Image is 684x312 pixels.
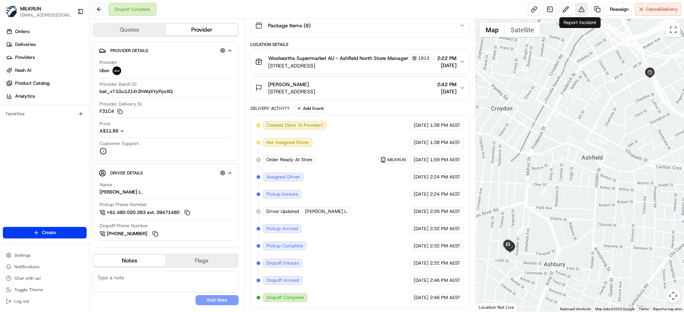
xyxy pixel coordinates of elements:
[666,23,680,37] button: Toggle fullscreen view
[100,128,118,134] span: A$11.88
[166,24,238,36] button: Provider
[14,264,40,270] span: Notifications
[418,55,430,61] span: 1813
[100,88,173,95] span: bat_xT1Gu121Xr2hWqXYyPpzXQ
[478,302,501,312] a: Open this area in Google Maps (opens a new window)
[540,187,547,195] div: 10
[14,298,29,304] span: Log out
[387,157,406,163] span: MILKRUN
[268,22,311,29] span: Package Items ( 8 )
[15,54,35,61] span: Providers
[3,285,87,295] button: Toggle Theme
[3,52,89,63] a: Providers
[110,170,143,176] span: Driver Details
[100,67,110,74] span: Uber
[14,287,43,293] span: Toggle Theme
[100,201,147,208] span: Pickup Phone Number
[107,209,179,216] span: +61 480 020 263 ext. 39471480
[266,260,299,266] span: Dropoff Enroute
[3,273,87,283] button: Chat with us!
[266,208,299,215] span: Driver Updated
[479,23,505,37] button: Show street map
[266,243,303,249] span: Pickup Complete
[15,67,31,74] span: Nash AI
[643,71,651,79] div: 4
[661,58,669,66] div: 2
[100,81,137,88] span: Provider Batch ID
[100,59,117,66] span: Provider
[93,255,166,266] button: Notes
[646,6,678,13] span: Cancel Delivery
[251,106,290,111] div: Delivery Activity
[3,90,89,102] a: Analytics
[476,303,517,312] div: Location Not Live
[642,72,650,80] div: 3
[266,277,299,284] span: Dropoff Arrived
[14,252,31,258] span: Settings
[110,48,148,53] span: Provider Details
[100,230,159,238] a: [PHONE_NUMBER]
[100,121,110,127] span: Price
[100,189,142,195] div: [PERSON_NAME] L.
[107,230,147,237] span: [PHONE_NUMBER]
[20,12,72,18] button: [EMAIL_ADDRESS][DOMAIN_NAME]
[555,109,563,117] div: 7
[251,14,470,37] button: Package Items (8)
[414,243,428,249] span: [DATE]
[3,3,74,20] button: MILKRUNMILKRUN[EMAIL_ADDRESS][DOMAIN_NAME]
[113,66,121,75] img: uber-new-logo.jpeg
[20,5,41,12] button: MILKRUN
[266,225,298,232] span: Pickup Arrived
[100,209,191,216] a: +61 480 020 263 ext. 39471480
[100,101,142,107] span: Provider Delivery ID
[15,93,35,99] span: Analytics
[268,88,315,95] span: [STREET_ADDRESS]
[100,223,148,229] span: Dropoff Phone Number
[93,24,166,36] button: Quotes
[550,106,558,114] div: 8
[414,260,428,266] span: [DATE]
[3,250,87,260] button: Settings
[3,78,89,89] a: Product Catalog
[15,28,29,35] span: Orders
[516,227,524,234] div: 11
[3,26,89,37] a: Orders
[610,6,629,13] span: Reassign
[595,307,634,311] span: Map data ©2025 Google
[6,6,17,17] img: MILKRUN
[639,307,649,311] a: Terms (opens in new tab)
[414,208,428,215] span: [DATE]
[653,307,682,311] a: Report a map error
[437,62,456,69] span: [DATE]
[100,128,163,134] button: A$11.88
[430,139,460,146] span: 1:38 PM AEST
[294,104,326,113] button: Add Event
[266,157,312,163] span: Order Ready At Store
[430,157,460,163] span: 1:59 PM AEST
[430,225,460,232] span: 2:32 PM AEST
[437,88,456,95] span: [DATE]
[414,174,428,180] span: [DATE]
[505,23,540,37] button: Show satellite imagery
[478,302,501,312] img: Google
[666,289,680,303] button: Map camera controls
[430,191,460,197] span: 2:24 PM AEST
[266,191,298,197] span: Pickup Enroute
[430,294,460,301] span: 2:46 PM AEST
[15,80,50,87] span: Product Catalog
[430,122,460,129] span: 1:38 PM AEST
[590,124,598,131] div: 6
[414,157,428,163] span: [DATE]
[166,255,238,266] button: Flags
[414,225,428,232] span: [DATE]
[15,41,36,48] span: Deliveries
[266,122,323,129] span: Created (Sent To Provider)
[437,81,456,88] span: 2:42 PM
[3,227,87,238] button: Create
[3,39,89,50] a: Deliveries
[414,139,428,146] span: [DATE]
[3,108,87,120] div: Favorites
[268,55,408,62] span: Woolworths Supermarket AU - Ashfield North Store Manager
